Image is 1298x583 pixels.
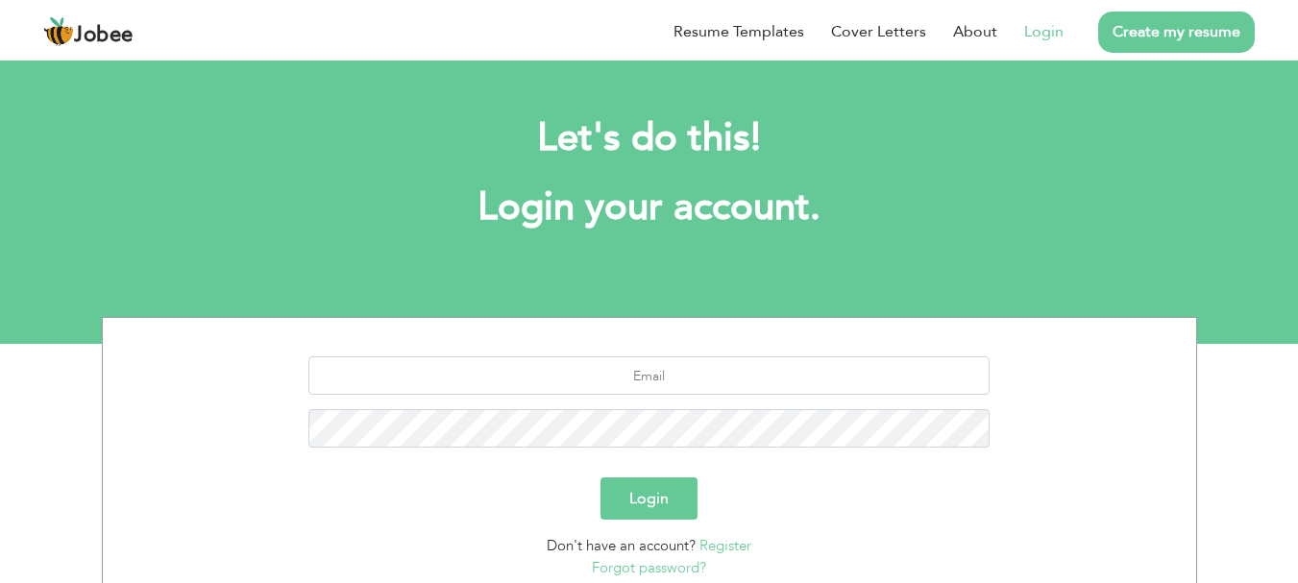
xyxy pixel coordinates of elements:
h1: Login your account. [131,182,1168,232]
span: Jobee [74,25,134,46]
a: Jobee [43,16,134,47]
h2: Let's do this! [131,113,1168,163]
button: Login [600,477,698,520]
a: Register [699,536,751,555]
span: Don't have an account? [547,536,696,555]
a: Resume Templates [673,20,804,43]
a: Forgot password? [592,558,706,577]
input: Email [308,356,990,395]
a: Cover Letters [831,20,926,43]
a: About [953,20,997,43]
a: Create my resume [1098,12,1255,53]
img: jobee.io [43,16,74,47]
a: Login [1024,20,1064,43]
